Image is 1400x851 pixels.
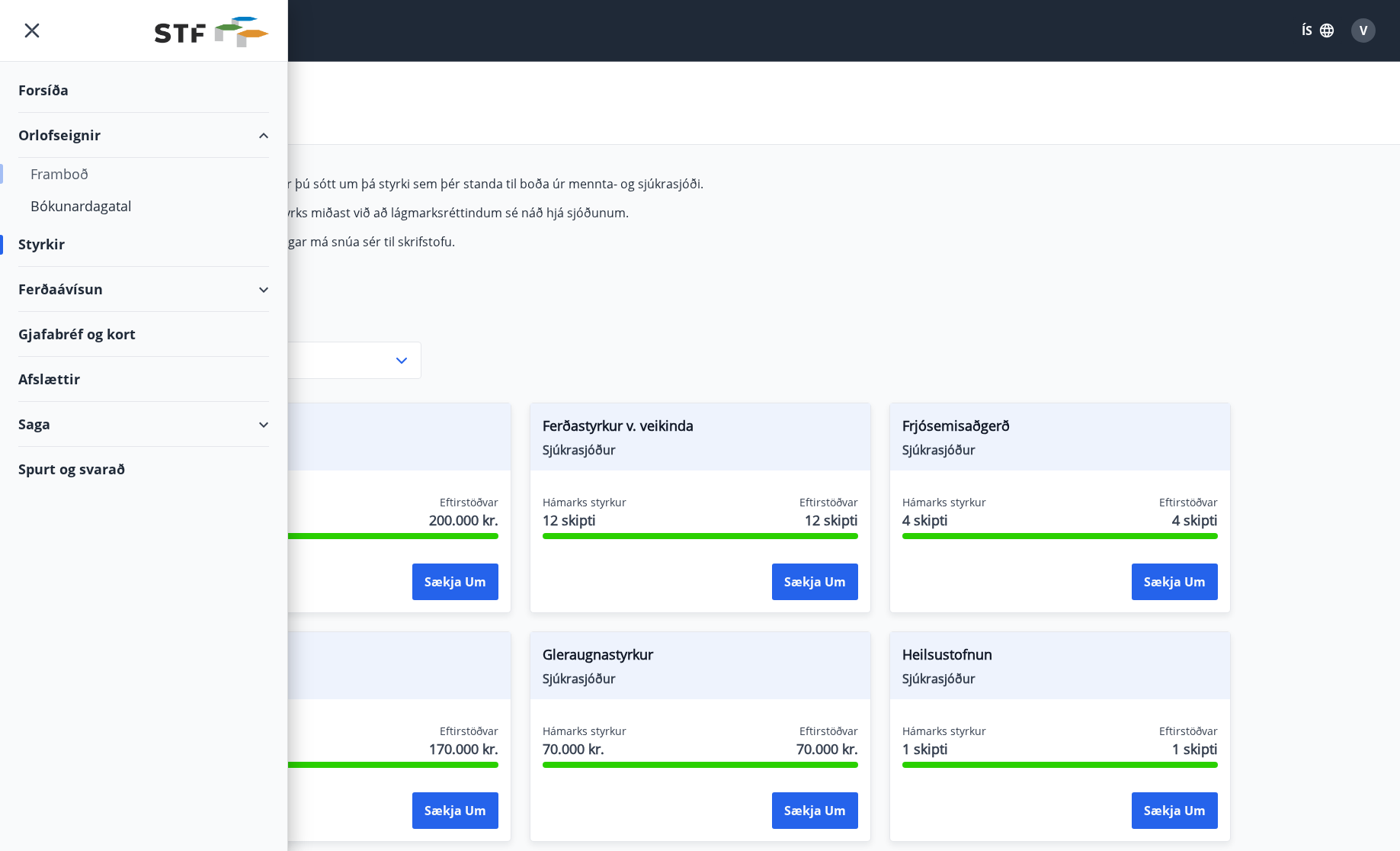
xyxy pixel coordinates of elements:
span: Sjúkrasjóður [902,442,1218,458]
button: Sækja um [1132,564,1218,600]
span: 70.000 kr. [543,739,626,759]
span: Sjúkrasjóður [543,670,858,687]
span: 200.000 kr. [429,510,498,530]
span: 4 skipti [1172,510,1218,530]
span: Sjúkrasjóður [543,442,858,458]
span: Sjúkrasjóður [183,442,498,458]
p: Hér fyrir neðan getur þú sótt um þá styrki sem þér standa til boða úr mennta- og sjúkrasjóði. [170,175,889,192]
span: Sjúkrasjóður [183,670,498,687]
button: Sækja um [772,792,858,829]
button: menu [18,17,46,44]
span: Frjósemisaðgerð [902,416,1218,442]
span: 1 skipti [902,739,986,759]
div: Spurt og svarað [18,447,269,491]
span: Eftirstöðvar [1159,495,1218,510]
label: Flokkur [170,323,421,339]
span: Hámarks styrkur [543,495,626,510]
button: Sækja um [412,564,498,600]
button: Sækja um [1132,792,1218,829]
span: Hámarks styrkur [543,724,626,739]
span: Augnaðgerð [183,416,498,442]
div: Afslættir [18,357,269,402]
div: Framboð [30,158,257,190]
p: Fyrir frekari upplýsingar má snúa sér til skrifstofu. [170,233,889,250]
span: Fæðingarstyrkur [183,644,498,670]
span: Eftirstöðvar [1159,724,1218,739]
span: Eftirstöðvar [799,724,858,739]
div: Gjafabréf og kort [18,312,269,357]
span: Eftirstöðvar [440,724,498,739]
span: Ferðastyrkur v. veikinda [543,416,858,442]
span: 1 skipti [1172,739,1218,759]
div: Ferðaávísun [18,267,269,312]
div: Orlofseignir [18,113,269,158]
div: Styrkir [18,222,269,267]
span: V [1360,22,1367,39]
button: ÍS [1293,17,1342,44]
span: 70.000 kr. [796,739,858,759]
span: 12 skipti [805,510,858,530]
p: Hámarksupphæð styrks miðast við að lágmarksréttindum sé náð hjá sjóðunum. [170,204,889,221]
span: 170.000 kr. [429,739,498,759]
span: 4 skipti [902,510,986,530]
span: Sjúkrasjóður [902,670,1218,687]
img: union_logo [155,17,269,47]
button: V [1345,12,1382,49]
span: Eftirstöðvar [440,495,498,510]
span: Gleraugnastyrkur [543,644,858,670]
span: 12 skipti [543,510,626,530]
div: Forsíða [18,68,269,113]
span: Heilsustofnun [902,644,1218,670]
button: Sækja um [412,792,498,829]
div: Saga [18,402,269,447]
span: Hámarks styrkur [902,724,986,739]
button: Sækja um [772,564,858,600]
span: Hámarks styrkur [902,495,986,510]
span: Eftirstöðvar [799,495,858,510]
div: Bókunardagatal [30,190,257,222]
